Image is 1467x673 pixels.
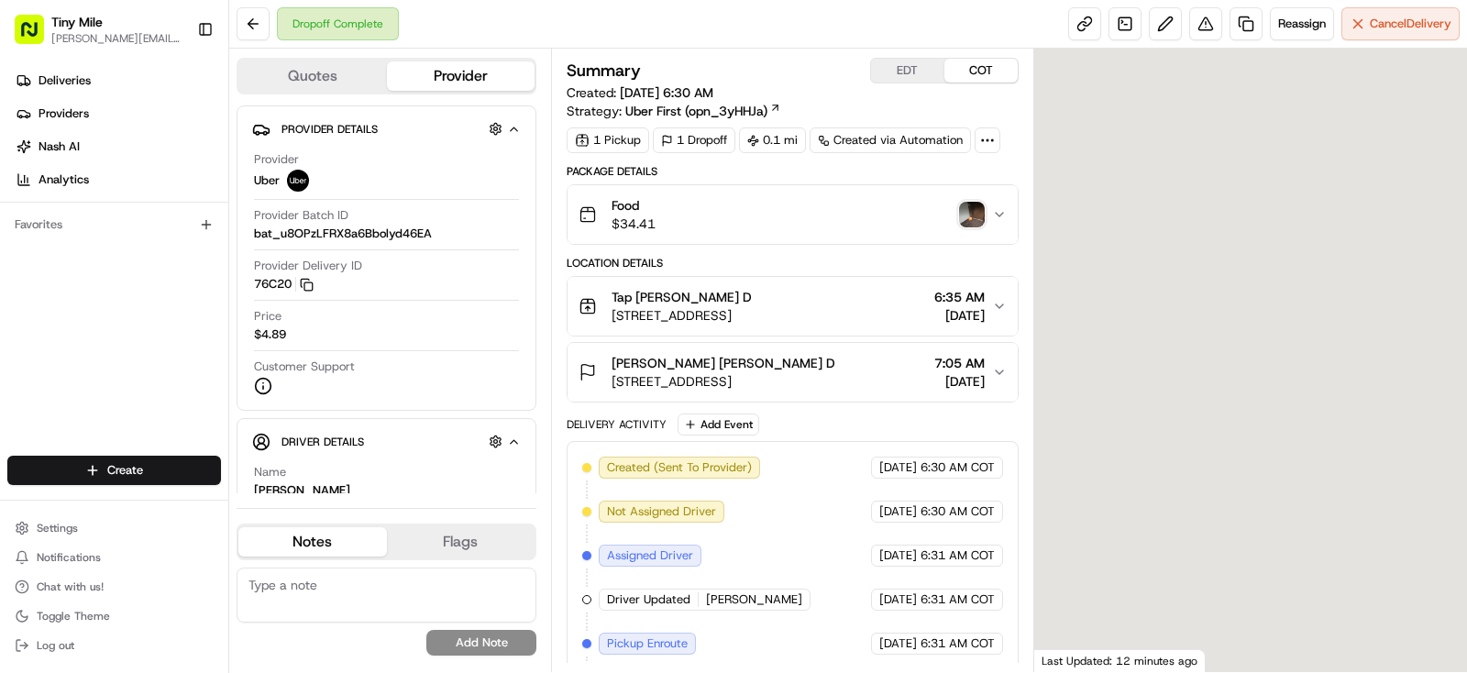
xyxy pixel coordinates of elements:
[607,459,752,476] span: Created (Sent To Provider)
[567,256,1019,270] div: Location Details
[254,172,280,189] span: Uber
[1341,7,1460,40] button: CancelDelivery
[7,515,221,541] button: Settings
[37,521,78,535] span: Settings
[387,61,535,91] button: Provider
[252,426,521,457] button: Driver Details
[810,127,971,153] a: Created via Automation
[254,258,362,274] span: Provider Delivery ID
[1034,649,1206,672] div: Last Updated: 12 minutes ago
[568,277,1018,336] button: Tap [PERSON_NAME] D[STREET_ADDRESS]6:35 AM[DATE]
[51,31,182,46] button: [PERSON_NAME][EMAIL_ADDRESS]
[254,151,299,168] span: Provider
[7,574,221,600] button: Chat with us!
[567,417,667,432] div: Delivery Activity
[254,359,355,375] span: Customer Support
[7,132,228,161] a: Nash AI
[7,165,228,194] a: Analytics
[921,459,995,476] span: 6:30 AM COT
[607,591,690,608] span: Driver Updated
[7,99,228,128] a: Providers
[944,59,1018,83] button: COT
[7,456,221,485] button: Create
[287,170,309,192] img: uber-new-logo.jpeg
[281,122,378,137] span: Provider Details
[51,13,103,31] button: Tiny Mile
[653,127,735,153] div: 1 Dropoff
[612,215,656,233] span: $34.41
[7,603,221,629] button: Toggle Theme
[37,638,74,653] span: Log out
[921,591,995,608] span: 6:31 AM COT
[879,503,917,520] span: [DATE]
[39,138,80,155] span: Nash AI
[612,196,656,215] span: Food
[607,635,688,652] span: Pickup Enroute
[7,633,221,658] button: Log out
[678,414,759,436] button: Add Event
[567,62,641,79] h3: Summary
[706,591,802,608] span: [PERSON_NAME]
[7,545,221,570] button: Notifications
[625,102,781,120] a: Uber First (opn_3yHHJa)
[254,207,348,224] span: Provider Batch ID
[625,102,767,120] span: Uber First (opn_3yHHJa)
[37,579,104,594] span: Chat with us!
[37,550,101,565] span: Notifications
[39,171,89,188] span: Analytics
[254,276,314,292] button: 76C20
[252,114,521,144] button: Provider Details
[612,288,752,306] span: Tap [PERSON_NAME] D
[39,105,89,122] span: Providers
[567,102,781,120] div: Strategy:
[254,308,281,325] span: Price
[567,83,713,102] span: Created:
[612,354,835,372] span: [PERSON_NAME] [PERSON_NAME] D
[254,464,286,480] span: Name
[879,459,917,476] span: [DATE]
[934,354,985,372] span: 7:05 AM
[921,547,995,564] span: 6:31 AM COT
[7,66,228,95] a: Deliveries
[934,288,985,306] span: 6:35 AM
[934,306,985,325] span: [DATE]
[7,210,221,239] div: Favorites
[934,372,985,391] span: [DATE]
[254,326,286,343] span: $4.89
[879,635,917,652] span: [DATE]
[879,591,917,608] span: [DATE]
[612,372,835,391] span: [STREET_ADDRESS]
[238,527,387,557] button: Notes
[1278,16,1326,32] span: Reassign
[1270,7,1334,40] button: Reassign
[921,635,995,652] span: 6:31 AM COT
[238,61,387,91] button: Quotes
[620,84,713,101] span: [DATE] 6:30 AM
[879,547,917,564] span: [DATE]
[921,503,995,520] span: 6:30 AM COT
[739,127,806,153] div: 0.1 mi
[7,7,190,51] button: Tiny Mile[PERSON_NAME][EMAIL_ADDRESS]
[107,462,143,479] span: Create
[254,226,432,242] span: bat_u8OPzLFRX8a6Bbolyd46EA
[567,127,649,153] div: 1 Pickup
[568,185,1018,244] button: Food$34.41photo_proof_of_delivery image
[607,503,716,520] span: Not Assigned Driver
[37,609,110,623] span: Toggle Theme
[254,482,350,499] div: [PERSON_NAME]
[607,547,693,564] span: Assigned Driver
[39,72,91,89] span: Deliveries
[959,202,985,227] img: photo_proof_of_delivery image
[1370,16,1451,32] span: Cancel Delivery
[871,59,944,83] button: EDT
[568,343,1018,402] button: [PERSON_NAME] [PERSON_NAME] D[STREET_ADDRESS]7:05 AM[DATE]
[281,435,364,449] span: Driver Details
[387,527,535,557] button: Flags
[612,306,752,325] span: [STREET_ADDRESS]
[567,164,1019,179] div: Package Details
